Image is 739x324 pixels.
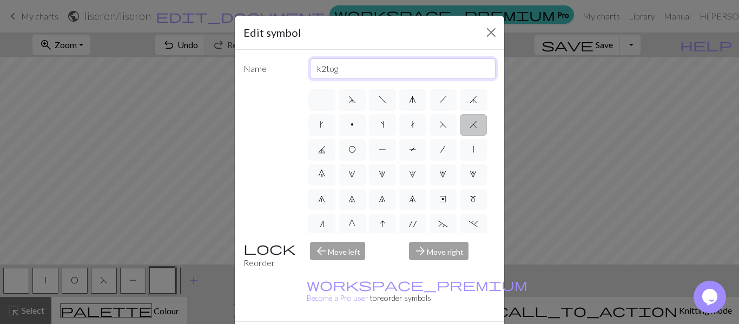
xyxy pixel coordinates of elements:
span: m [470,195,477,203]
button: Close [483,24,500,41]
label: Name [237,58,303,79]
div: Reorder [237,242,303,269]
span: | [473,145,474,154]
span: J [318,145,326,154]
small: to reorder symbols [307,280,527,302]
span: ' [409,220,417,228]
iframe: chat widget [694,281,728,313]
span: 8 [379,195,386,203]
span: t [411,120,415,129]
span: H [470,120,477,129]
span: 5 [470,170,477,178]
span: e [439,195,446,203]
span: workspace_premium [307,277,527,292]
span: k [320,120,324,129]
span: 0 [318,170,325,178]
span: P [379,145,386,154]
span: 1 [348,170,355,178]
span: . [469,220,478,228]
span: ~ [438,220,448,228]
span: h [439,95,447,104]
span: n [320,220,324,228]
span: 9 [409,195,416,203]
a: Become a Pro user [307,280,527,302]
span: 2 [379,170,386,178]
span: 6 [318,195,325,203]
span: p [351,120,354,129]
span: I [380,220,385,228]
span: / [440,145,445,154]
span: G [348,220,355,228]
span: 7 [348,195,355,203]
span: O [348,145,356,154]
span: j [470,95,477,104]
span: s [380,120,384,129]
span: F [439,120,447,129]
span: T [409,145,417,154]
h5: Edit symbol [243,24,301,41]
span: d [348,95,356,104]
span: f [379,95,386,104]
span: 3 [409,170,416,178]
span: g [409,95,416,104]
span: 4 [439,170,446,178]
